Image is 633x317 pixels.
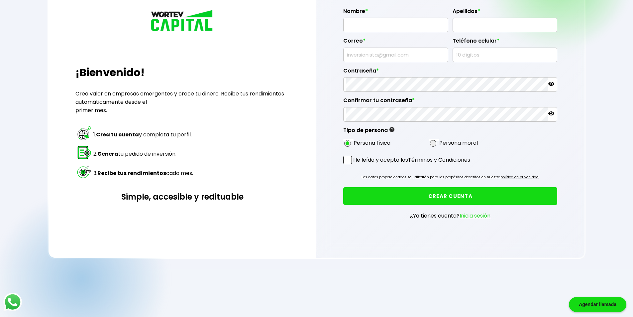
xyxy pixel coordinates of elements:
p: ¿Ya tienes cuenta? [410,212,490,220]
label: Apellidos [453,8,558,18]
label: Nombre [343,8,448,18]
td: 2. tu pedido de inversión. [93,144,193,163]
input: inversionista@gmail.com [346,48,445,62]
p: Los datos proporcionados se utilizarán para los propósitos descritos en nuestra [362,174,539,181]
p: Crea valor en empresas emergentes y crece tu dinero. Recibe tus rendimientos automáticamente desd... [75,89,289,114]
label: Correo [343,38,448,48]
label: Persona física [354,139,390,147]
button: CREAR CUENTA [343,187,557,205]
label: Confirmar tu contraseña [343,97,557,107]
img: paso 2 [76,145,92,160]
td: 3. cada mes. [93,164,193,182]
img: logo_wortev_capital [149,9,216,34]
img: gfR76cHglkPwleuBLjWdxeZVvX9Wp6JBDmjRYY8JYDQn16A2ICN00zLTgIroGa6qie5tIuWH7V3AapTKqzv+oMZsGfMUqL5JM... [389,127,394,132]
img: paso 3 [76,164,92,180]
div: Agendar llamada [569,297,626,312]
input: 10 dígitos [456,48,555,62]
label: Tipo de persona [343,127,394,137]
td: 1. y completa tu perfil. [93,125,193,144]
h3: Simple, accesible y redituable [75,191,289,203]
a: política de privacidad. [500,175,539,180]
a: Términos y Condiciones [408,156,470,164]
label: Persona moral [439,139,478,147]
label: Contraseña [343,68,557,78]
strong: Genera [97,150,118,158]
img: paso 1 [76,125,92,141]
h2: ¡Bienvenido! [75,65,289,80]
strong: Recibe tus rendimientos [97,169,166,177]
strong: Crea tu cuenta [96,131,139,138]
label: Teléfono celular [453,38,558,48]
p: He leído y acepto los [353,156,470,164]
a: Inicia sesión [460,212,490,220]
img: logos_whatsapp-icon.242b2217.svg [3,293,22,311]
